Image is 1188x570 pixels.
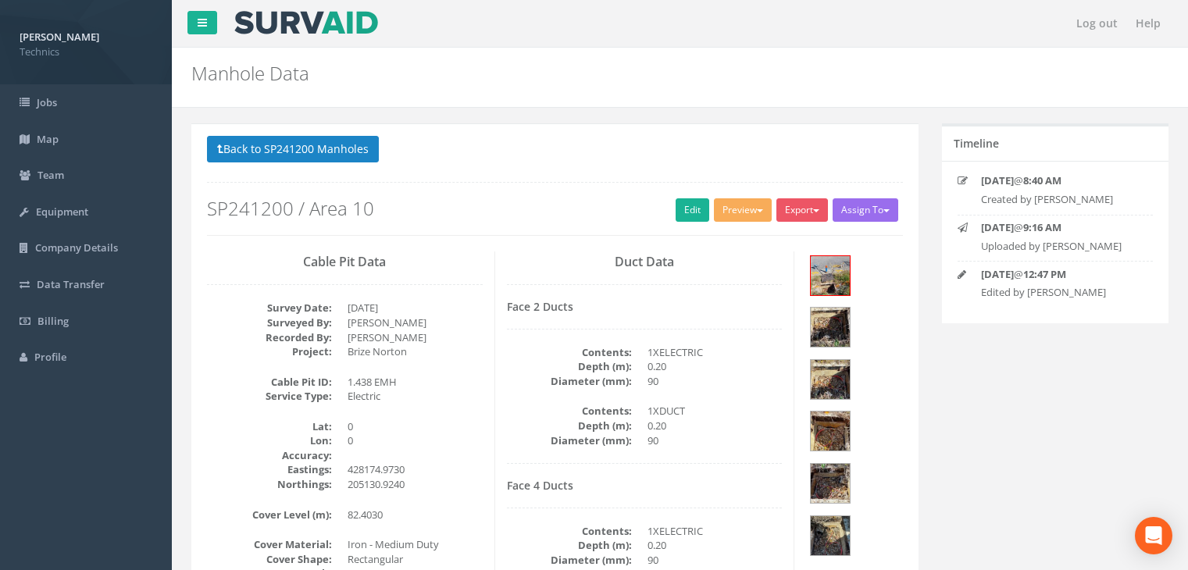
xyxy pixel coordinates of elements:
[207,198,903,219] h2: SP241200 / Area 10
[648,419,783,433] dd: 0.20
[207,255,483,269] h3: Cable Pit Data
[37,132,59,146] span: Map
[348,389,483,404] dd: Electric
[348,419,483,434] dd: 0
[714,198,772,222] button: Preview
[981,285,1140,300] p: Edited by [PERSON_NAME]
[35,240,118,255] span: Company Details
[348,508,483,522] dd: 82.4030
[507,538,632,553] dt: Depth (m):
[207,315,332,330] dt: Surveyed By:
[20,45,152,59] span: Technics
[207,537,332,552] dt: Cover Material:
[191,63,1002,84] h2: Manhole Data
[348,552,483,567] dd: Rectangular
[507,359,632,374] dt: Depth (m):
[207,344,332,359] dt: Project:
[811,360,850,399] img: aa78d474-8847-6e11-ff60-1c812af3c925_41113ed4-8b5a-f080-428e-9ac921c8b407_thumb.jpg
[648,538,783,553] dd: 0.20
[981,267,1140,282] p: @
[648,359,783,374] dd: 0.20
[648,404,783,419] dd: 1XDUCT
[507,301,783,312] h4: Face 2 Ducts
[37,168,64,182] span: Team
[36,205,88,219] span: Equipment
[507,419,632,433] dt: Depth (m):
[348,301,483,315] dd: [DATE]
[348,537,483,552] dd: Iron - Medium Duty
[648,374,783,389] dd: 90
[648,524,783,539] dd: 1XELECTRIC
[207,462,332,477] dt: Eastings:
[811,256,850,295] img: aa78d474-8847-6e11-ff60-1c812af3c925_21a8d2ec-b736-6b6f-f3c0-66bd26a7313a_thumb.jpg
[207,419,332,434] dt: Lat:
[20,26,152,59] a: [PERSON_NAME] Technics
[37,277,105,291] span: Data Transfer
[507,479,783,491] h4: Face 4 Ducts
[207,330,332,345] dt: Recorded By:
[811,411,850,451] img: aa78d474-8847-6e11-ff60-1c812af3c925_9e28a624-f811-7722-ed3a-c9a485204bac_thumb.jpg
[34,350,66,364] span: Profile
[348,375,483,390] dd: 1.438 EMH
[648,553,783,568] dd: 90
[507,553,632,568] dt: Diameter (mm):
[507,433,632,448] dt: Diameter (mm):
[981,192,1140,207] p: Created by [PERSON_NAME]
[1023,267,1066,281] strong: 12:47 PM
[676,198,709,222] a: Edit
[37,95,57,109] span: Jobs
[811,308,850,347] img: aa78d474-8847-6e11-ff60-1c812af3c925_c33235d8-3d26-4629-24ef-06a083a27c7f_thumb.jpg
[981,220,1014,234] strong: [DATE]
[207,375,332,390] dt: Cable Pit ID:
[20,30,99,44] strong: [PERSON_NAME]
[507,255,783,269] h3: Duct Data
[207,433,332,448] dt: Lon:
[348,477,483,492] dd: 205130.9240
[507,524,632,539] dt: Contents:
[207,477,332,492] dt: Northings:
[507,374,632,389] dt: Diameter (mm):
[811,516,850,555] img: aa78d474-8847-6e11-ff60-1c812af3c925_2e4c51c9-a1e2-ba5a-ca1c-43e05e5c1d54_thumb.jpg
[207,389,332,404] dt: Service Type:
[833,198,898,222] button: Assign To
[1023,220,1061,234] strong: 9:16 AM
[981,220,1140,235] p: @
[207,552,332,567] dt: Cover Shape:
[207,301,332,315] dt: Survey Date:
[648,433,783,448] dd: 90
[648,345,783,360] dd: 1XELECTRIC
[507,345,632,360] dt: Contents:
[348,462,483,477] dd: 428174.9730
[981,239,1140,254] p: Uploaded by [PERSON_NAME]
[207,448,332,463] dt: Accuracy:
[348,344,483,359] dd: Brize Norton
[37,314,69,328] span: Billing
[776,198,828,222] button: Export
[981,267,1014,281] strong: [DATE]
[954,137,999,149] h5: Timeline
[207,136,379,162] button: Back to SP241200 Manholes
[981,173,1014,187] strong: [DATE]
[348,330,483,345] dd: [PERSON_NAME]
[811,464,850,503] img: aa78d474-8847-6e11-ff60-1c812af3c925_87f331c0-1f27-07d5-56e7-333a4cf695bd_thumb.jpg
[348,315,483,330] dd: [PERSON_NAME]
[348,433,483,448] dd: 0
[981,173,1140,188] p: @
[207,508,332,522] dt: Cover Level (m):
[1135,517,1172,554] div: Open Intercom Messenger
[507,404,632,419] dt: Contents:
[1023,173,1061,187] strong: 8:40 AM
